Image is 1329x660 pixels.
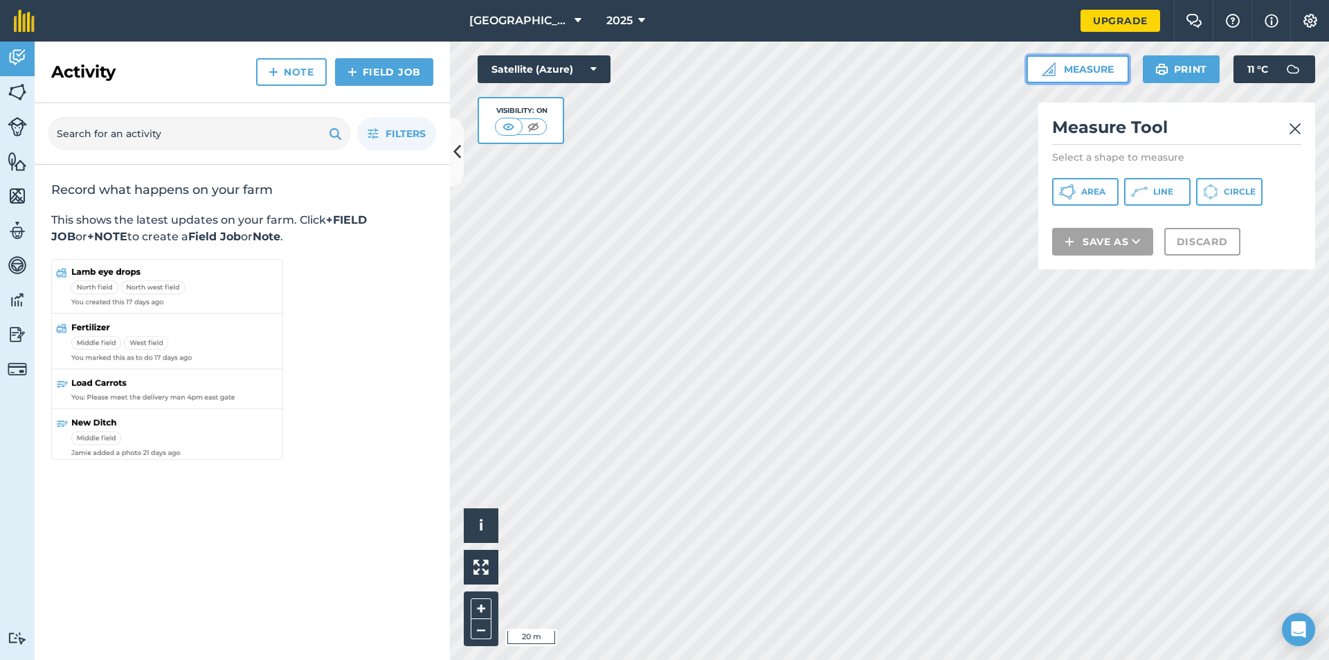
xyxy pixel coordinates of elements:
button: Area [1052,178,1119,206]
img: svg+xml;base64,PHN2ZyB4bWxucz0iaHR0cDovL3d3dy53My5vcmcvMjAwMC9zdmciIHdpZHRoPSI1NiIgaGVpZ2h0PSI2MC... [8,186,27,206]
img: svg+xml;base64,PHN2ZyB4bWxucz0iaHR0cDovL3d3dy53My5vcmcvMjAwMC9zdmciIHdpZHRoPSI1NiIgaGVpZ2h0PSI2MC... [8,82,27,102]
div: Visibility: On [495,105,548,116]
h2: Activity [51,61,116,83]
button: Print [1143,55,1220,83]
span: Line [1153,186,1173,197]
button: Save as [1052,228,1153,256]
button: + [471,598,491,619]
img: svg+xml;base64,PD94bWwgdmVyc2lvbj0iMS4wIiBlbmNvZGluZz0idXRmLTgiPz4KPCEtLSBHZW5lcmF0b3I6IEFkb2JlIE... [8,632,27,645]
button: Satellite (Azure) [478,55,611,83]
img: svg+xml;base64,PHN2ZyB4bWxucz0iaHR0cDovL3d3dy53My5vcmcvMjAwMC9zdmciIHdpZHRoPSIxNCIgaGVpZ2h0PSIyNC... [347,64,357,80]
img: Two speech bubbles overlapping with the left bubble in the forefront [1186,14,1202,28]
img: svg+xml;base64,PD94bWwgdmVyc2lvbj0iMS4wIiBlbmNvZGluZz0idXRmLTgiPz4KPCEtLSBHZW5lcmF0b3I6IEFkb2JlIE... [8,289,27,310]
span: Circle [1224,186,1256,197]
img: svg+xml;base64,PD94bWwgdmVyc2lvbj0iMS4wIiBlbmNvZGluZz0idXRmLTgiPz4KPCEtLSBHZW5lcmF0b3I6IEFkb2JlIE... [8,47,27,68]
button: Measure [1027,55,1129,83]
button: Line [1124,178,1191,206]
img: A cog icon [1302,14,1319,28]
img: Four arrows, one pointing top left, one top right, one bottom right and the last bottom left [473,560,489,575]
p: This shows the latest updates on your farm. Click or to create a or . [51,212,433,245]
img: svg+xml;base64,PHN2ZyB4bWxucz0iaHR0cDovL3d3dy53My5vcmcvMjAwMC9zdmciIHdpZHRoPSIxOSIgaGVpZ2h0PSIyNC... [1155,61,1168,78]
button: Discard [1164,228,1240,256]
img: svg+xml;base64,PHN2ZyB4bWxucz0iaHR0cDovL3d3dy53My5vcmcvMjAwMC9zdmciIHdpZHRoPSIyMiIgaGVpZ2h0PSIzMC... [1289,121,1301,137]
input: Search for an activity [48,117,350,150]
span: [GEOGRAPHIC_DATA] [469,12,569,29]
img: svg+xml;base64,PD94bWwgdmVyc2lvbj0iMS4wIiBlbmNvZGluZz0idXRmLTgiPz4KPCEtLSBHZW5lcmF0b3I6IEFkb2JlIE... [8,255,27,276]
a: Field Job [335,58,433,86]
span: 11 ° C [1247,55,1268,83]
img: svg+xml;base64,PD94bWwgdmVyc2lvbj0iMS4wIiBlbmNvZGluZz0idXRmLTgiPz4KPCEtLSBHZW5lcmF0b3I6IEFkb2JlIE... [8,359,27,379]
button: 11 °C [1233,55,1315,83]
strong: Field Job [188,230,241,243]
img: svg+xml;base64,PHN2ZyB4bWxucz0iaHR0cDovL3d3dy53My5vcmcvMjAwMC9zdmciIHdpZHRoPSIxOSIgaGVpZ2h0PSIyNC... [329,125,342,142]
span: Area [1081,186,1105,197]
img: svg+xml;base64,PD94bWwgdmVyc2lvbj0iMS4wIiBlbmNvZGluZz0idXRmLTgiPz4KPCEtLSBHZW5lcmF0b3I6IEFkb2JlIE... [8,117,27,136]
span: Filters [386,126,426,141]
h2: Measure Tool [1052,116,1301,145]
span: i [479,517,483,534]
img: svg+xml;base64,PD94bWwgdmVyc2lvbj0iMS4wIiBlbmNvZGluZz0idXRmLTgiPz4KPCEtLSBHZW5lcmF0b3I6IEFkb2JlIE... [8,324,27,345]
img: svg+xml;base64,PHN2ZyB4bWxucz0iaHR0cDovL3d3dy53My5vcmcvMjAwMC9zdmciIHdpZHRoPSI1MCIgaGVpZ2h0PSI0MC... [500,120,517,134]
button: i [464,508,498,543]
button: – [471,619,491,639]
a: Upgrade [1081,10,1160,32]
img: svg+xml;base64,PHN2ZyB4bWxucz0iaHR0cDovL3d3dy53My5vcmcvMjAwMC9zdmciIHdpZHRoPSI1NiIgaGVpZ2h0PSI2MC... [8,151,27,172]
strong: Note [253,230,280,243]
h2: Record what happens on your farm [51,181,433,198]
a: Note [256,58,327,86]
img: fieldmargin Logo [14,10,35,32]
p: Select a shape to measure [1052,150,1301,164]
strong: +NOTE [87,230,127,243]
img: svg+xml;base64,PHN2ZyB4bWxucz0iaHR0cDovL3d3dy53My5vcmcvMjAwMC9zdmciIHdpZHRoPSIxNyIgaGVpZ2h0PSIxNy... [1265,12,1278,29]
div: Open Intercom Messenger [1282,613,1315,646]
img: Ruler icon [1042,62,1056,76]
img: A question mark icon [1224,14,1241,28]
img: svg+xml;base64,PHN2ZyB4bWxucz0iaHR0cDovL3d3dy53My5vcmcvMjAwMC9zdmciIHdpZHRoPSIxNCIgaGVpZ2h0PSIyNC... [269,64,278,80]
img: svg+xml;base64,PHN2ZyB4bWxucz0iaHR0cDovL3d3dy53My5vcmcvMjAwMC9zdmciIHdpZHRoPSIxNCIgaGVpZ2h0PSIyNC... [1065,233,1074,250]
img: svg+xml;base64,PHN2ZyB4bWxucz0iaHR0cDovL3d3dy53My5vcmcvMjAwMC9zdmciIHdpZHRoPSI1MCIgaGVpZ2h0PSI0MC... [525,120,542,134]
span: 2025 [606,12,633,29]
img: svg+xml;base64,PD94bWwgdmVyc2lvbj0iMS4wIiBlbmNvZGluZz0idXRmLTgiPz4KPCEtLSBHZW5lcmF0b3I6IEFkb2JlIE... [1279,55,1307,83]
img: svg+xml;base64,PD94bWwgdmVyc2lvbj0iMS4wIiBlbmNvZGluZz0idXRmLTgiPz4KPCEtLSBHZW5lcmF0b3I6IEFkb2JlIE... [8,220,27,241]
button: Circle [1196,178,1263,206]
button: Filters [357,117,436,150]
